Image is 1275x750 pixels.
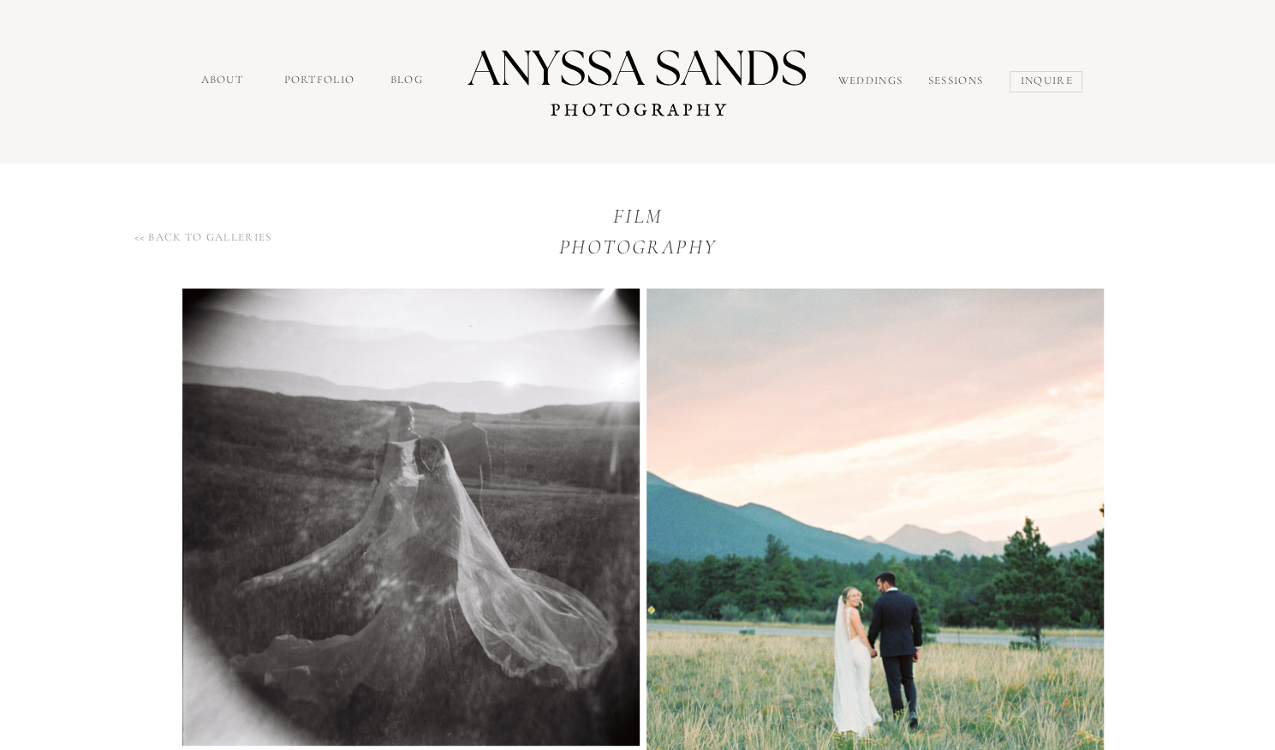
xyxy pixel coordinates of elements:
a: inquire [1021,73,1076,92]
a: portfolio [284,72,358,92]
a: Blog [390,72,430,92]
a: Weddings [838,73,910,92]
i: Film Photography [559,204,717,259]
a: about [201,72,248,92]
a: sessions [928,73,991,93]
a: << back to galleries [97,229,310,244]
